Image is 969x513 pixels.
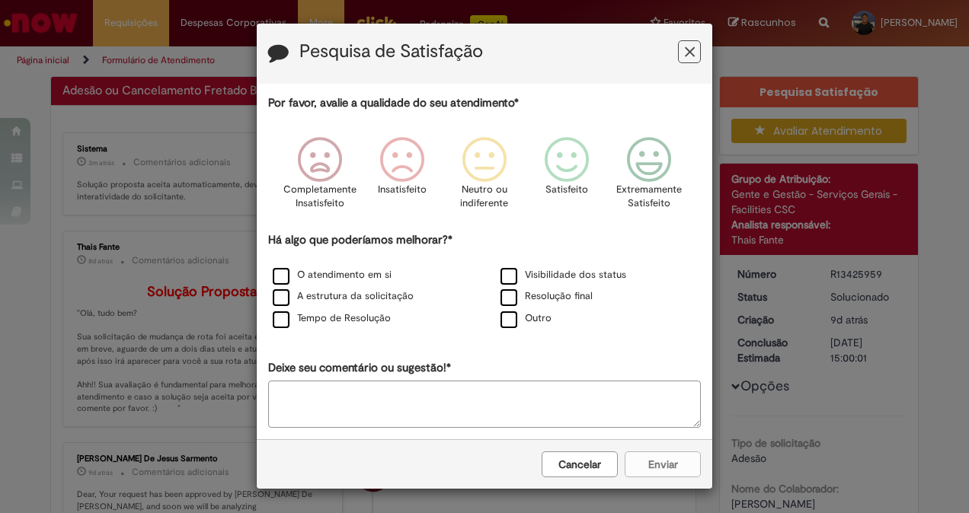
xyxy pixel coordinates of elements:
[616,183,682,211] p: Extremamente Satisfeito
[378,183,427,197] p: Insatisfeito
[273,268,392,282] label: O atendimento em si
[363,126,441,230] div: Insatisfeito
[273,311,391,326] label: Tempo de Resolução
[268,95,519,111] label: Por favor, avalie a qualidade do seu atendimento*
[500,311,552,326] label: Outro
[273,289,414,304] label: A estrutura da solicitação
[545,183,588,197] p: Satisfeito
[299,42,483,62] label: Pesquisa de Satisfação
[542,451,618,477] button: Cancelar
[528,126,606,230] div: Satisfeito
[610,126,688,230] div: Extremamente Satisfeito
[500,268,626,282] label: Visibilidade dos status
[500,289,593,304] label: Resolução final
[446,126,523,230] div: Neutro ou indiferente
[280,126,358,230] div: Completamente Insatisfeito
[283,183,357,211] p: Completamente Insatisfeito
[268,360,451,376] label: Deixe seu comentário ou sugestão!*
[457,183,512,211] p: Neutro ou indiferente
[268,232,701,330] div: Há algo que poderíamos melhorar?*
